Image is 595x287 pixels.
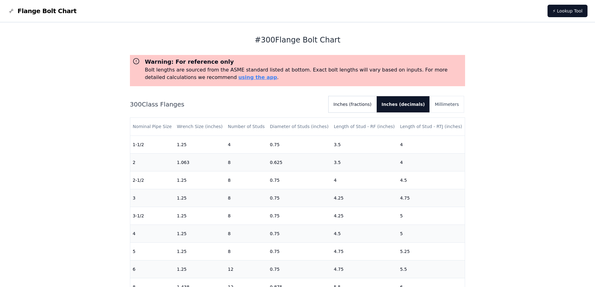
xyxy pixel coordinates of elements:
[225,171,267,189] td: 8
[225,136,267,153] td: 4
[398,242,465,260] td: 5.25
[130,242,175,260] td: 5
[331,118,398,136] th: Length of Stud - RF (inches)
[398,225,465,242] td: 5
[331,260,398,278] td: 4.75
[267,136,331,153] td: 0.75
[174,260,225,278] td: 1.25
[225,260,267,278] td: 12
[331,153,398,171] td: 3.5
[130,35,465,45] h1: # 300 Flange Bolt Chart
[130,153,175,171] td: 2
[174,225,225,242] td: 1.25
[398,189,465,207] td: 4.75
[267,118,331,136] th: Diameter of Studs (inches)
[130,171,175,189] td: 2-1/2
[329,96,377,112] button: Inches (fractions)
[331,207,398,225] td: 4.25
[130,136,175,153] td: 1-1/2
[225,225,267,242] td: 8
[267,260,331,278] td: 0.75
[267,171,331,189] td: 0.75
[225,242,267,260] td: 8
[225,118,267,136] th: Number of Studs
[331,136,398,153] td: 3.5
[130,207,175,225] td: 3-1/2
[174,153,225,171] td: 1.063
[145,57,463,66] h3: Warning: For reference only
[430,96,464,112] button: Millimeters
[130,118,175,136] th: Nominal Pipe Size
[174,242,225,260] td: 1.25
[130,189,175,207] td: 3
[145,66,463,81] p: Bolt lengths are sourced from the ASME standard listed at bottom. Exact bolt lengths will vary ba...
[331,189,398,207] td: 4.25
[174,136,225,153] td: 1.25
[17,7,77,15] span: Flange Bolt Chart
[331,242,398,260] td: 4.75
[7,7,15,15] img: Flange Bolt Chart Logo
[377,96,430,112] button: Inches (decimals)
[130,225,175,242] td: 4
[174,171,225,189] td: 1.25
[548,5,588,17] a: ⚡ Lookup Tool
[398,118,465,136] th: Length of Stud - RTJ (inches)
[130,100,324,109] h2: 300 Class Flanges
[398,136,465,153] td: 4
[238,74,277,80] a: using the app
[130,260,175,278] td: 6
[267,207,331,225] td: 0.75
[267,189,331,207] td: 0.75
[7,7,77,15] a: Flange Bolt Chart LogoFlange Bolt Chart
[398,207,465,225] td: 5
[225,207,267,225] td: 8
[398,260,465,278] td: 5.5
[174,207,225,225] td: 1.25
[225,189,267,207] td: 8
[174,189,225,207] td: 1.25
[398,153,465,171] td: 4
[267,153,331,171] td: 0.625
[267,225,331,242] td: 0.75
[174,118,225,136] th: Wrench Size (inches)
[267,242,331,260] td: 0.75
[331,225,398,242] td: 4.5
[398,171,465,189] td: 4.5
[225,153,267,171] td: 8
[331,171,398,189] td: 4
